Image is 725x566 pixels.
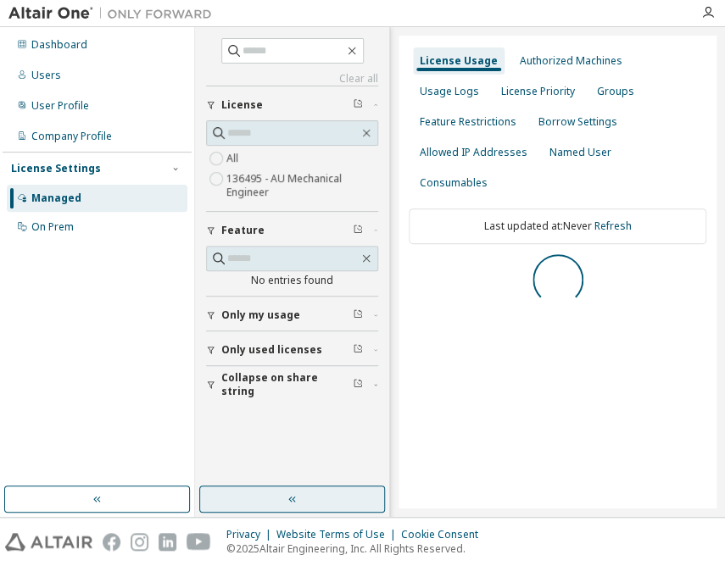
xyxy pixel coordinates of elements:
[520,54,622,68] div: Authorized Machines
[159,533,176,551] img: linkedin.svg
[276,528,401,541] div: Website Terms of Use
[31,99,89,113] div: User Profile
[11,162,101,175] div: License Settings
[420,176,488,190] div: Consumables
[353,378,363,391] span: Clear filter
[221,98,263,112] span: License
[206,366,378,403] button: Collapse on share string
[103,533,120,551] img: facebook.svg
[206,212,378,249] button: Feature
[501,85,575,98] div: License Priority
[221,343,322,357] span: Only used licenses
[420,146,527,159] div: Allowed IP Addresses
[31,38,87,52] div: Dashboard
[221,308,300,322] span: Only my usage
[420,115,516,129] div: Feature Restrictions
[420,54,498,68] div: License Usage
[206,72,378,86] a: Clear all
[31,220,74,234] div: On Prem
[538,115,617,129] div: Borrow Settings
[401,528,488,541] div: Cookie Consent
[226,528,276,541] div: Privacy
[5,533,92,551] img: altair_logo.svg
[420,85,479,98] div: Usage Logs
[409,208,706,244] div: Last updated at: Never
[353,308,363,322] span: Clear filter
[353,224,363,237] span: Clear filter
[226,169,378,203] label: 136495 - AU Mechanical Engineer
[206,86,378,124] button: License
[226,148,242,169] label: All
[549,146,611,159] div: Named User
[31,191,81,205] div: Managed
[221,371,353,398] span: Collapse on share string
[353,343,363,357] span: Clear filter
[594,219,632,233] a: Refresh
[31,130,112,143] div: Company Profile
[597,85,634,98] div: Groups
[226,541,488,556] p: © 2025 Altair Engineering, Inc. All Rights Reserved.
[206,297,378,334] button: Only my usage
[31,69,61,82] div: Users
[206,331,378,369] button: Only used licenses
[187,533,211,551] img: youtube.svg
[206,274,378,287] div: No entries found
[8,5,220,22] img: Altair One
[353,98,363,112] span: Clear filter
[131,533,148,551] img: instagram.svg
[221,224,265,237] span: Feature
